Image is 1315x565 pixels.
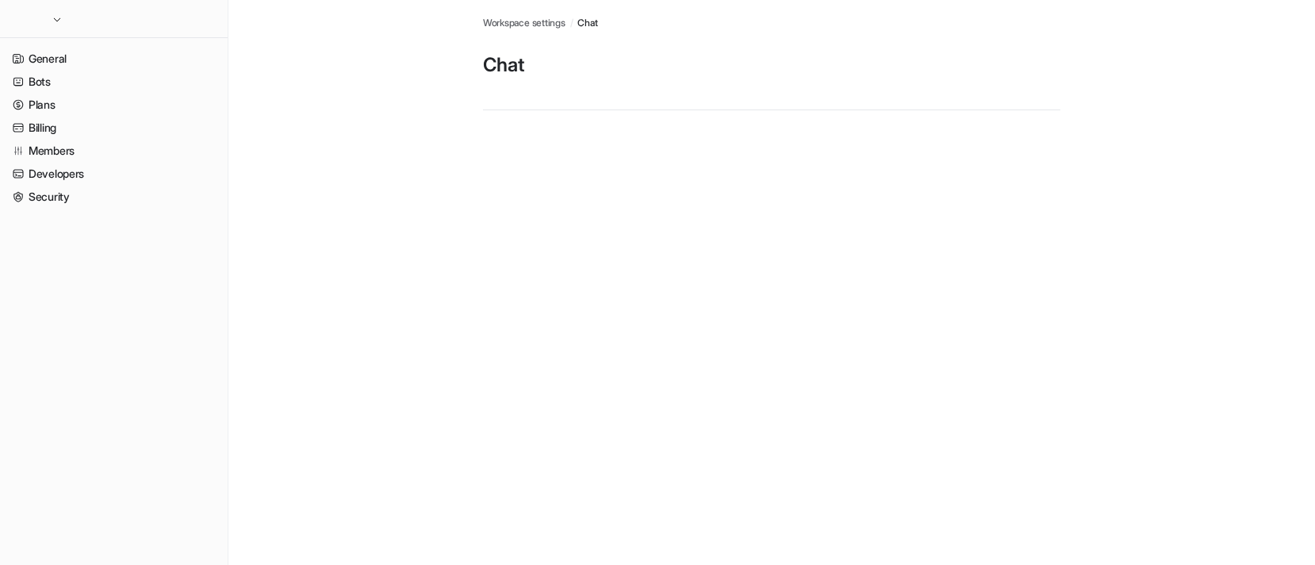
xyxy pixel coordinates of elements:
a: Billing [6,117,221,139]
a: Workspace settings [483,16,565,30]
a: Security [6,186,221,208]
a: Plans [6,94,221,116]
a: General [6,48,221,70]
a: Developers [6,163,221,185]
a: Bots [6,71,221,93]
a: Chat [577,16,597,30]
p: Chat [483,52,1060,78]
a: Members [6,140,221,162]
span: / [570,16,573,30]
